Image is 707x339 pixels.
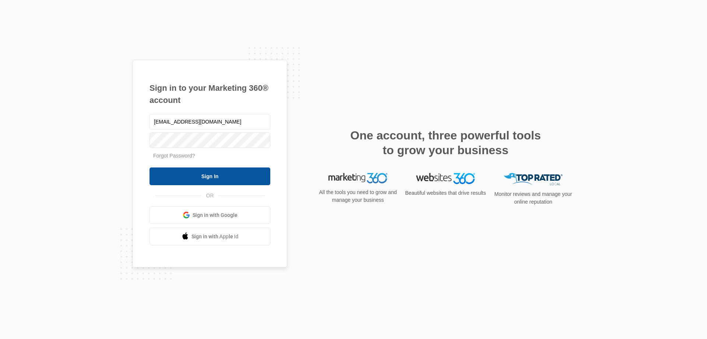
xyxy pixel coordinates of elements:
input: Sign In [150,167,270,185]
span: Sign in with Google [193,211,238,219]
img: Marketing 360 [328,173,387,183]
p: All the tools you need to grow and manage your business [317,188,399,204]
span: Sign in with Apple Id [191,233,239,241]
a: Sign in with Apple Id [150,228,270,245]
p: Beautiful websites that drive results [404,189,487,197]
a: Forgot Password? [153,153,195,159]
h2: One account, three powerful tools to grow your business [348,128,543,158]
input: Email [150,114,270,129]
img: Websites 360 [416,173,475,184]
p: Monitor reviews and manage your online reputation [492,190,574,206]
img: Top Rated Local [504,173,563,185]
a: Sign in with Google [150,206,270,224]
span: OR [201,192,219,200]
h1: Sign in to your Marketing 360® account [150,82,270,106]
